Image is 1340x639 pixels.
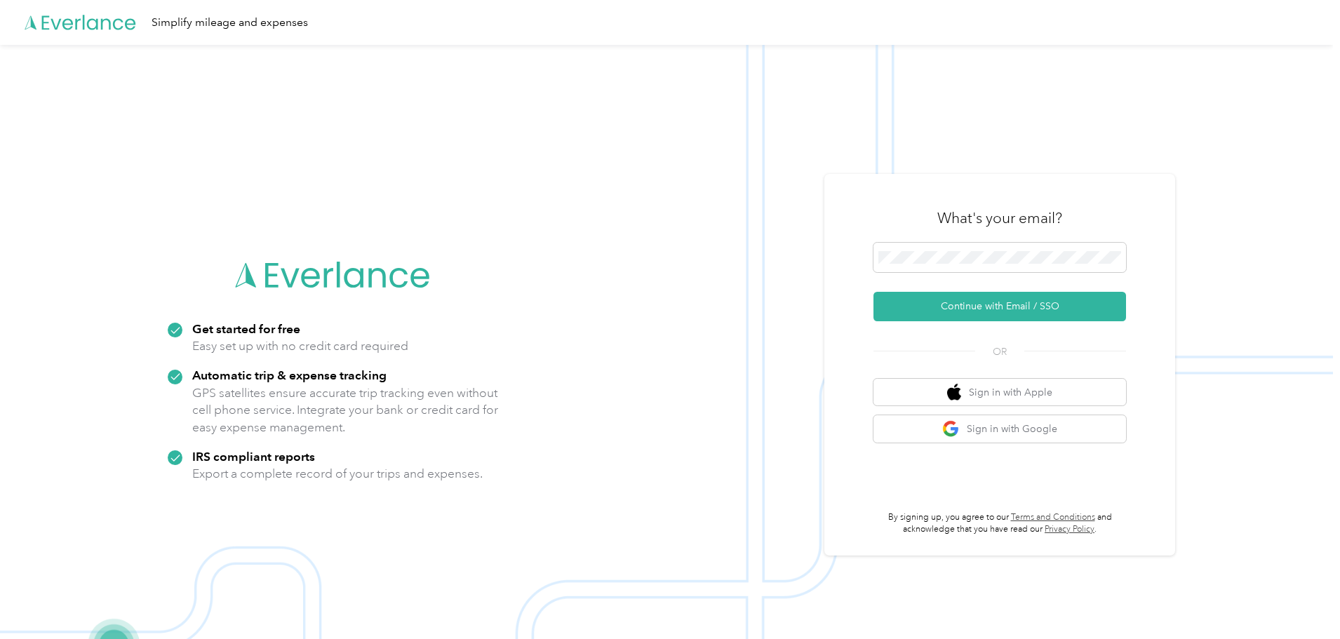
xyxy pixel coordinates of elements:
[192,449,315,464] strong: IRS compliant reports
[192,337,408,355] p: Easy set up with no credit card required
[873,292,1126,321] button: Continue with Email / SSO
[1011,512,1095,523] a: Terms and Conditions
[873,415,1126,443] button: google logoSign in with Google
[975,344,1024,359] span: OR
[1045,524,1094,534] a: Privacy Policy
[937,208,1062,228] h3: What's your email?
[192,465,483,483] p: Export a complete record of your trips and expenses.
[873,511,1126,536] p: By signing up, you agree to our and acknowledge that you have read our .
[192,368,387,382] strong: Automatic trip & expense tracking
[192,321,300,336] strong: Get started for free
[873,379,1126,406] button: apple logoSign in with Apple
[942,420,960,438] img: google logo
[947,384,961,401] img: apple logo
[152,14,308,32] div: Simplify mileage and expenses
[192,384,499,436] p: GPS satellites ensure accurate trip tracking even without cell phone service. Integrate your bank...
